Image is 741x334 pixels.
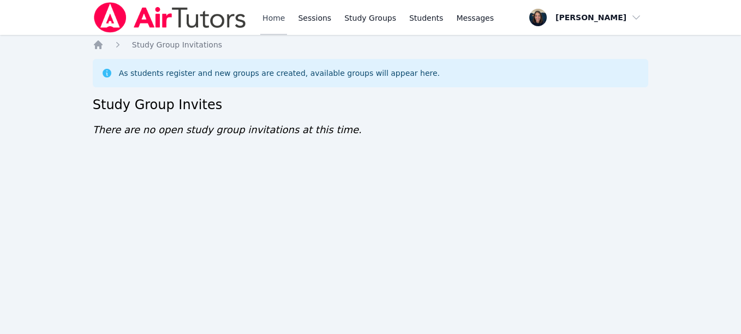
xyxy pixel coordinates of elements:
span: There are no open study group invitations at this time. [93,124,362,135]
span: Messages [456,13,494,23]
nav: Breadcrumb [93,39,649,50]
a: Study Group Invitations [132,39,222,50]
div: As students register and new groups are created, available groups will appear here. [119,68,440,79]
h2: Study Group Invites [93,96,649,114]
img: Air Tutors [93,2,247,33]
span: Study Group Invitations [132,40,222,49]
